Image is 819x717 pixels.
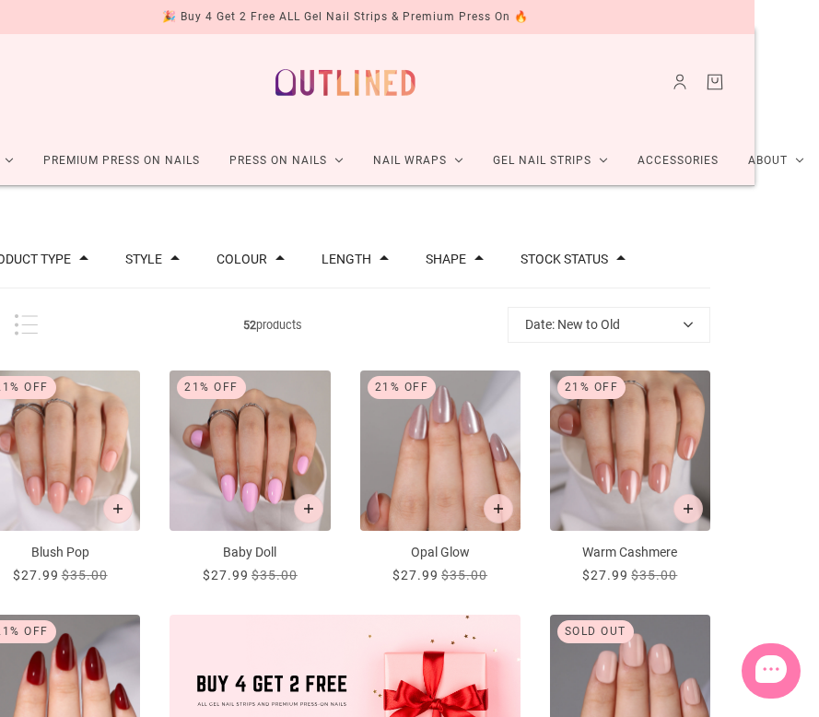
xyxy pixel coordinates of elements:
[557,620,634,643] div: Sold out
[557,376,626,399] div: 21% Off
[38,315,508,335] span: products
[670,72,690,92] a: Account
[162,7,529,27] div: 🎉 Buy 4 Get 2 Free ALL Gel Nail Strips & Premium Press On 🔥
[550,543,710,562] p: Warm Cashmere
[215,136,358,185] a: Press On Nails
[521,253,608,265] button: Filter by Stock status
[508,307,710,343] button: Date: New to Old
[550,370,710,585] a: Warm Cashmere
[264,43,427,122] a: Outlined
[170,370,330,585] a: Baby Doll
[733,136,819,185] a: About
[216,253,267,265] button: Filter by Colour
[29,136,215,185] a: Premium Press On Nails
[441,568,487,582] span: $35.00
[170,543,330,562] p: Baby Doll
[322,253,371,265] button: Filter by Length
[15,314,38,335] button: List view
[177,376,246,399] div: 21% Off
[103,494,133,523] button: Add to cart
[484,494,513,523] button: Add to cart
[368,376,437,399] div: 21% Off
[13,568,59,582] span: $27.99
[62,568,108,582] span: $35.00
[360,543,521,562] p: Opal Glow
[203,568,249,582] span: $27.99
[631,568,677,582] span: $35.00
[426,253,466,265] button: Filter by Shape
[358,136,478,185] a: Nail Wraps
[252,568,298,582] span: $35.00
[478,136,623,185] a: Gel Nail Strips
[125,253,162,265] button: Filter by Style
[360,370,521,585] a: Opal Glow
[673,494,703,523] button: Add to cart
[623,136,733,185] a: Accessories
[705,72,725,92] a: Cart
[392,568,439,582] span: $27.99
[582,568,628,582] span: $27.99
[243,318,256,332] b: 52
[294,494,323,523] button: Add to cart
